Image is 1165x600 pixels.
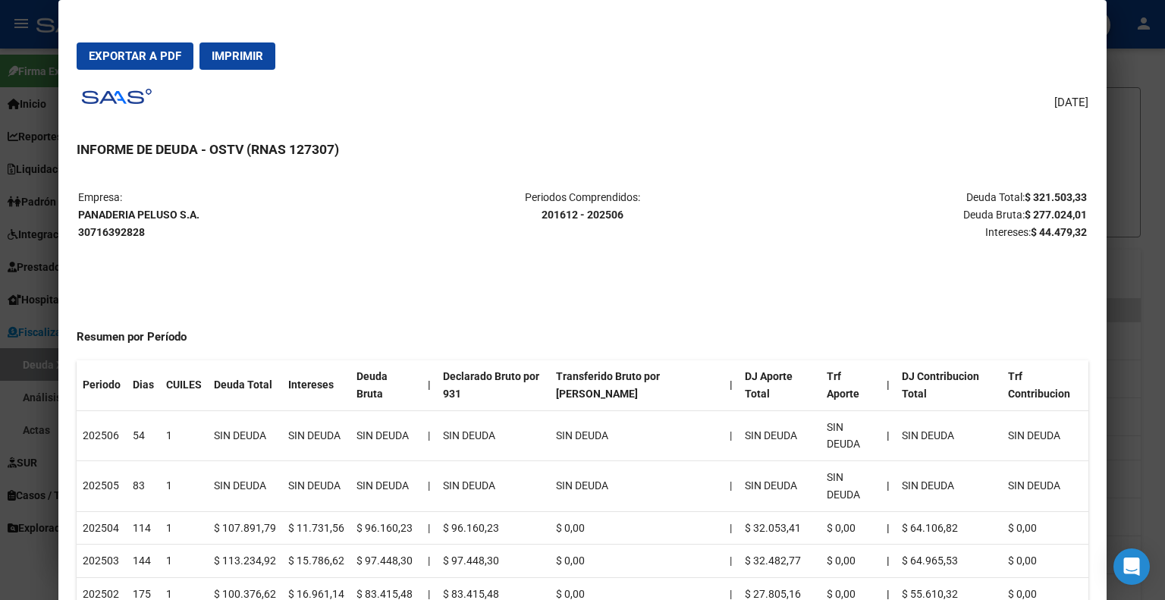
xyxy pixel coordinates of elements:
[350,545,422,578] td: $ 97.448,30
[821,545,881,578] td: $ 0,00
[77,140,1088,159] h3: INFORME DE DEUDA - OSTV (RNAS 127307)
[1025,191,1087,203] strong: $ 321.503,33
[881,545,896,578] th: |
[77,42,193,70] button: Exportar a PDF
[282,511,350,545] td: $ 11.731,56
[437,511,551,545] td: $ 96.160,23
[724,360,739,410] th: |
[160,410,208,461] td: 1
[160,461,208,512] td: 1
[212,49,263,63] span: Imprimir
[752,189,1087,240] p: Deuda Total: Deuda Bruta: Intereses:
[77,328,1088,346] h4: Resumen por Período
[896,511,1002,545] td: $ 64.106,82
[896,410,1002,461] td: SIN DEUDA
[422,360,437,410] th: |
[550,410,723,461] td: SIN DEUDA
[896,545,1002,578] td: $ 64.965,53
[1113,548,1150,585] div: Open Intercom Messenger
[282,545,350,578] td: $ 15.786,62
[821,410,881,461] td: SIN DEUDA
[1002,410,1088,461] td: SIN DEUDA
[821,461,881,512] td: SIN DEUDA
[78,209,199,238] strong: PANADERIA PELUSO S.A. 30716392828
[208,410,282,461] td: SIN DEUDA
[881,360,896,410] th: |
[160,511,208,545] td: 1
[77,360,127,410] th: Periodo
[208,461,282,512] td: SIN DEUDA
[550,545,723,578] td: $ 0,00
[77,410,127,461] td: 202506
[724,410,739,461] td: |
[896,360,1002,410] th: DJ Contribucion Total
[881,461,896,512] th: |
[208,360,282,410] th: Deuda Total
[1002,545,1088,578] td: $ 0,00
[896,461,1002,512] td: SIN DEUDA
[821,360,881,410] th: Trf Aporte
[550,461,723,512] td: SIN DEUDA
[881,511,896,545] th: |
[127,410,160,461] td: 54
[542,209,623,221] strong: 201612 - 202506
[881,410,896,461] th: |
[350,461,422,512] td: SIN DEUDA
[89,49,181,63] span: Exportar a PDF
[739,511,821,545] td: $ 32.053,41
[1025,209,1087,221] strong: $ 277.024,01
[437,410,551,461] td: SIN DEUDA
[422,545,437,578] td: |
[1002,461,1088,512] td: SIN DEUDA
[127,545,160,578] td: 144
[350,511,422,545] td: $ 96.160,23
[127,360,160,410] th: Dias
[127,511,160,545] td: 114
[739,461,821,512] td: SIN DEUDA
[282,360,350,410] th: Intereses
[282,410,350,461] td: SIN DEUDA
[724,511,739,545] td: |
[282,461,350,512] td: SIN DEUDA
[1002,511,1088,545] td: $ 0,00
[1054,94,1088,112] span: [DATE]
[208,545,282,578] td: $ 113.234,92
[739,410,821,461] td: SIN DEUDA
[739,360,821,410] th: DJ Aporte Total
[724,545,739,578] td: |
[208,511,282,545] td: $ 107.891,79
[550,511,723,545] td: $ 0,00
[739,545,821,578] td: $ 32.482,77
[1031,226,1087,238] strong: $ 44.479,32
[350,360,422,410] th: Deuda Bruta
[415,189,750,224] p: Periodos Comprendidos:
[422,410,437,461] td: |
[77,511,127,545] td: 202504
[422,511,437,545] td: |
[550,360,723,410] th: Transferido Bruto por [PERSON_NAME]
[1002,360,1088,410] th: Trf Contribucion
[199,42,275,70] button: Imprimir
[821,511,881,545] td: $ 0,00
[437,360,551,410] th: Declarado Bruto por 931
[350,410,422,461] td: SIN DEUDA
[422,461,437,512] td: |
[724,461,739,512] td: |
[77,545,127,578] td: 202503
[127,461,160,512] td: 83
[78,189,413,240] p: Empresa:
[437,461,551,512] td: SIN DEUDA
[437,545,551,578] td: $ 97.448,30
[160,360,208,410] th: CUILES
[160,545,208,578] td: 1
[77,461,127,512] td: 202505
